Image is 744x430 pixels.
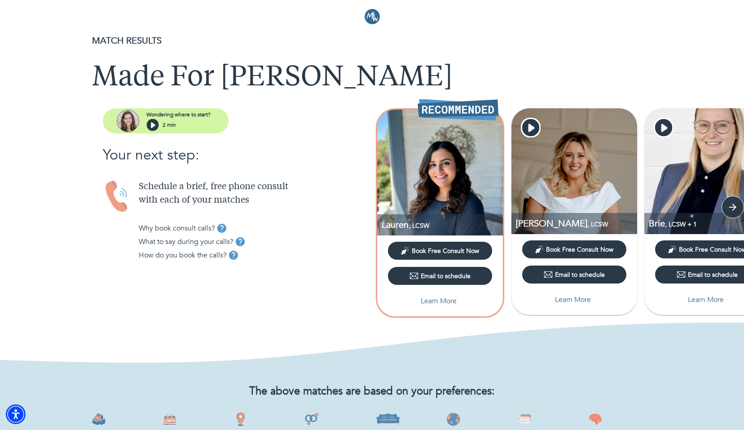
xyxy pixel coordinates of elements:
button: Book Free Consult Now [522,240,626,258]
button: tooltip [215,222,229,235]
button: tooltip [233,235,247,248]
img: Gender [305,412,318,426]
p: How do you book the calls? [139,250,227,261]
p: Why book consult calls? [139,223,215,234]
span: , LCSW [409,222,429,230]
button: Learn More [388,292,492,310]
img: Mary Tate profile [511,108,637,234]
div: Email to schedule [544,270,605,279]
img: Age [163,412,176,426]
p: Schedule a brief, free phone consult with each of your matches [139,180,372,207]
h2: The above matches are based on your preferences: [92,385,652,398]
span: Book Free Consult Now [412,247,479,255]
p: MATCH RESULTS [92,34,652,48]
div: Accessibility Menu [6,404,26,424]
button: Learn More [522,291,626,309]
span: , LCSW + 1 [665,220,697,229]
img: Recommended Therapist [418,99,498,120]
img: Availability [518,412,531,426]
button: tooltip [227,248,240,262]
span: , LCSW [587,220,608,229]
div: Email to schedule [677,270,738,279]
p: 2 min [163,121,176,129]
h1: Made For [PERSON_NAME] [92,62,652,94]
button: Email to schedule [388,267,492,285]
img: Logo [365,9,380,24]
p: LCSW [516,217,637,230]
img: Expertise [589,412,602,426]
p: Learn More [421,296,457,306]
p: Learn More [555,294,591,305]
button: assistantWondering where to start?2 min [103,108,229,133]
img: Style [376,412,401,426]
p: LCSW [382,219,503,231]
button: Book Free Consult Now [388,242,492,260]
img: Fee [92,412,106,426]
p: What to say during your calls? [139,236,233,247]
img: Lauren Bradley profile [377,110,503,235]
div: Email to schedule [409,271,471,280]
img: State [234,412,247,426]
img: Handset [103,180,132,213]
p: Your next step: [103,144,372,166]
p: Wondering where to start? [146,111,211,119]
span: Book Free Consult Now [546,245,613,254]
p: Learn More [688,294,724,305]
img: assistant [117,110,139,132]
img: Race/Ethnicity [447,412,460,426]
button: Email to schedule [522,266,626,284]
